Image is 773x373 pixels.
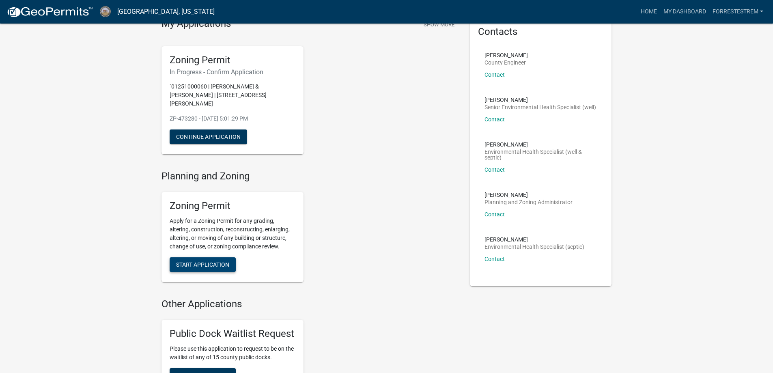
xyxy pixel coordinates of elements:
[161,298,458,310] h4: Other Applications
[484,104,596,110] p: Senior Environmental Health Specialist (well)
[170,257,236,272] button: Start Application
[484,52,528,58] p: [PERSON_NAME]
[170,200,295,212] h5: Zoning Permit
[161,18,231,30] h4: My Applications
[170,54,295,66] h5: Zoning Permit
[709,4,767,19] a: forrestestrem
[484,71,505,78] a: Contact
[660,4,709,19] a: My Dashboard
[484,116,505,123] a: Contact
[484,149,597,160] p: Environmental Health Specialist (well & septic)
[170,217,295,251] p: Apply for a Zoning Permit for any grading, altering, construction, reconstructing, enlarging, alt...
[484,244,584,250] p: Environmental Health Specialist (septic)
[170,82,295,108] p: "01251000060 | [PERSON_NAME] & [PERSON_NAME] | [STREET_ADDRESS][PERSON_NAME]
[170,129,247,144] button: Continue Application
[170,68,295,76] h6: In Progress - Confirm Application
[484,60,528,65] p: County Engineer
[478,26,604,38] h5: Contacts
[170,114,295,123] p: ZP-473280 - [DATE] 5:01:29 PM
[176,261,229,268] span: Start Application
[484,97,596,103] p: [PERSON_NAME]
[484,166,505,173] a: Contact
[484,256,505,262] a: Contact
[484,237,584,242] p: [PERSON_NAME]
[484,192,573,198] p: [PERSON_NAME]
[170,345,295,362] p: Please use this application to request to be on the waitlist of any of 15 county public docks.
[100,6,111,17] img: Cerro Gordo County, Iowa
[484,142,597,147] p: [PERSON_NAME]
[637,4,660,19] a: Home
[170,328,295,340] h5: Public Dock Waitlist Request
[484,211,505,218] a: Contact
[484,199,573,205] p: Planning and Zoning Administrator
[161,170,458,182] h4: Planning and Zoning
[117,5,215,19] a: [GEOGRAPHIC_DATA], [US_STATE]
[420,18,458,31] button: Show More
